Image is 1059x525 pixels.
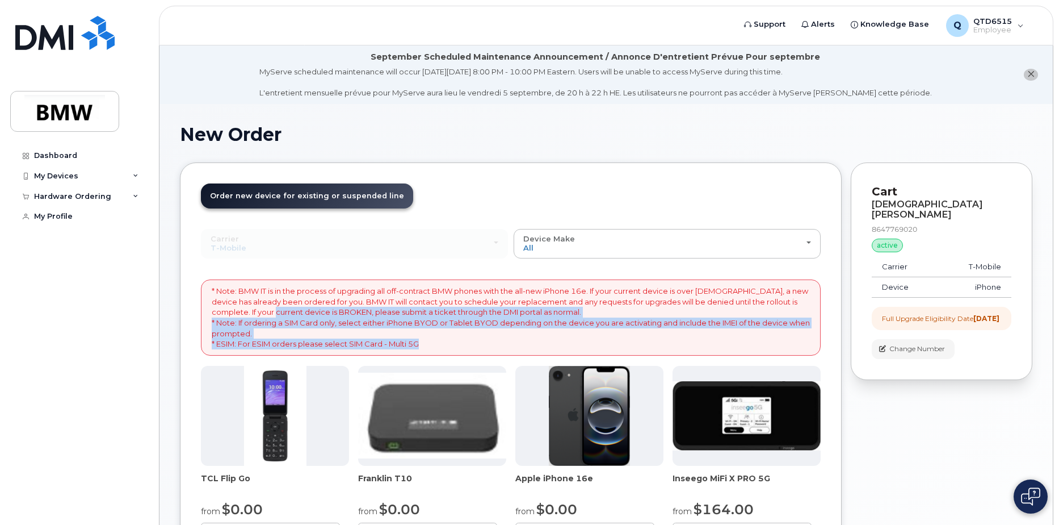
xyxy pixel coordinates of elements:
button: Device Make All [514,229,821,259]
div: Full Upgrade Eligibility Date [882,314,999,323]
td: Device [872,277,938,298]
td: Carrier [872,257,938,277]
td: iPhone [938,277,1011,298]
img: TCL_FLIP_MODE.jpg [244,366,306,466]
small: from [515,506,535,516]
div: [DEMOGRAPHIC_DATA][PERSON_NAME] [872,199,1011,220]
div: Apple iPhone 16e [515,473,663,495]
strong: [DATE] [973,314,999,323]
div: 8647769020 [872,224,1011,234]
p: Cart [872,184,1011,200]
span: $0.00 [536,501,577,518]
div: active [872,239,903,252]
span: Change Number [889,344,945,354]
span: $0.00 [222,501,263,518]
img: iphone16e.png [549,366,631,466]
small: from [358,506,377,516]
span: $164.00 [694,501,754,518]
small: from [673,506,692,516]
span: Order new device for existing or suspended line [210,191,404,200]
img: cut_small_inseego_5G.jpg [673,381,821,451]
div: Franklin T10 [358,473,506,495]
small: from [201,506,220,516]
div: September Scheduled Maintenance Announcement / Annonce D'entretient Prévue Pour septembre [371,51,820,63]
div: Inseego MiFi X PRO 5G [673,473,821,495]
button: close notification [1024,69,1038,81]
div: TCL Flip Go [201,473,349,495]
img: Open chat [1021,488,1040,506]
img: t10.jpg [358,373,506,459]
div: MyServe scheduled maintenance will occur [DATE][DATE] 8:00 PM - 10:00 PM Eastern. Users will be u... [259,66,932,98]
p: * Note: BMW IT is in the process of upgrading all off-contract BMW phones with the all-new iPhone... [212,286,810,349]
td: T-Mobile [938,257,1011,277]
span: $0.00 [379,501,420,518]
span: Device Make [523,234,575,243]
h1: New Order [180,124,1032,144]
span: All [523,243,533,252]
button: Change Number [872,339,955,359]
